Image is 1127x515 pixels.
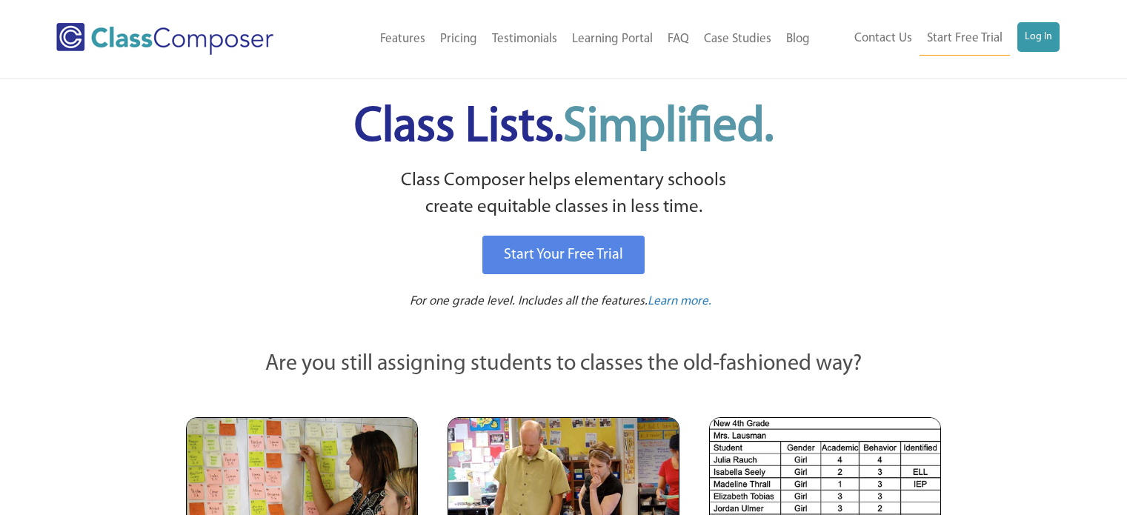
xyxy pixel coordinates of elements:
a: Case Studies [697,23,779,56]
a: FAQ [660,23,697,56]
a: Testimonials [485,23,565,56]
p: Are you still assigning students to classes the old-fashioned way? [186,348,942,381]
span: Class Lists. [354,104,774,152]
a: Start Free Trial [920,22,1010,56]
nav: Header Menu [817,22,1060,56]
span: For one grade level. Includes all the features. [410,295,648,308]
a: Log In [1017,22,1060,52]
a: Contact Us [847,22,920,55]
a: Start Your Free Trial [482,236,645,274]
nav: Header Menu [321,23,817,56]
span: Start Your Free Trial [504,247,623,262]
a: Pricing [433,23,485,56]
a: Blog [779,23,817,56]
a: Learn more. [648,293,711,311]
p: Class Composer helps elementary schools create equitable classes in less time. [184,167,944,222]
img: Class Composer [56,23,273,55]
span: Learn more. [648,295,711,308]
a: Features [373,23,433,56]
span: Simplified. [563,104,774,152]
a: Learning Portal [565,23,660,56]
